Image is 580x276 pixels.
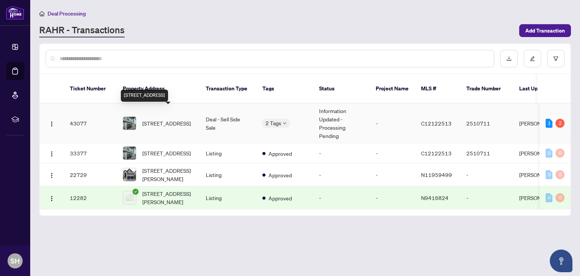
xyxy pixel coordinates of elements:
[547,50,565,67] button: filter
[265,119,281,127] span: 2 Tags
[6,6,24,20] img: logo
[555,149,565,158] div: 0
[555,193,565,202] div: 0
[200,163,256,186] td: Listing
[133,189,139,195] span: check-circle
[370,74,415,104] th: Project Name
[546,149,552,158] div: 0
[519,24,571,37] button: Add Transaction
[64,186,117,209] td: 12282
[64,143,117,163] td: 33377
[460,163,513,186] td: -
[460,186,513,209] td: -
[506,56,512,61] span: download
[313,104,370,143] td: Information Updated - Processing Pending
[200,143,256,163] td: Listing
[142,189,194,206] span: [STREET_ADDRESS][PERSON_NAME]
[421,120,452,127] span: C12122513
[200,104,256,143] td: Deal - Sell Side Sale
[513,104,570,143] td: [PERSON_NAME]
[48,10,86,17] span: Deal Processing
[256,74,313,104] th: Tags
[200,74,256,104] th: Transaction Type
[460,74,513,104] th: Trade Number
[513,74,570,104] th: Last Updated By
[200,186,256,209] td: Listing
[313,143,370,163] td: -
[49,172,55,178] img: Logo
[530,56,535,61] span: edit
[513,143,570,163] td: [PERSON_NAME]
[421,194,449,201] span: N9416824
[513,186,570,209] td: [PERSON_NAME]
[123,117,136,130] img: thumbnail-img
[546,170,552,179] div: 0
[46,147,58,159] button: Logo
[525,25,565,37] span: Add Transaction
[500,50,518,67] button: download
[49,121,55,127] img: Logo
[313,163,370,186] td: -
[268,171,292,179] span: Approved
[64,163,117,186] td: 22729
[283,121,287,125] span: down
[121,90,168,102] div: [STREET_ADDRESS]
[46,117,58,129] button: Logo
[39,11,45,16] span: home
[117,74,200,104] th: Property Address
[313,186,370,209] td: -
[123,168,136,181] img: thumbnail-img
[313,74,370,104] th: Status
[123,191,136,204] img: thumbnail-img
[49,151,55,157] img: Logo
[513,163,570,186] td: [PERSON_NAME]
[64,104,117,143] td: 43077
[460,143,513,163] td: 2510711
[370,163,415,186] td: -
[421,150,452,157] span: C12122513
[49,195,55,202] img: Logo
[268,194,292,202] span: Approved
[64,74,117,104] th: Ticket Number
[46,192,58,204] button: Logo
[370,143,415,163] td: -
[142,166,194,183] span: [STREET_ADDRESS][PERSON_NAME]
[460,104,513,143] td: 2510711
[555,170,565,179] div: 0
[39,24,125,37] a: RAHR - Transactions
[555,119,565,128] div: 2
[46,169,58,181] button: Logo
[546,193,552,202] div: 0
[142,119,191,127] span: [STREET_ADDRESS]
[123,147,136,160] img: thumbnail-img
[550,250,572,272] button: Open asap
[415,74,460,104] th: MLS #
[553,56,558,61] span: filter
[370,104,415,143] td: -
[421,171,452,178] span: N11959499
[524,50,541,67] button: edit
[370,186,415,209] td: -
[11,256,20,266] span: SH
[546,119,552,128] div: 1
[268,149,292,158] span: Approved
[142,149,191,157] span: [STREET_ADDRESS]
